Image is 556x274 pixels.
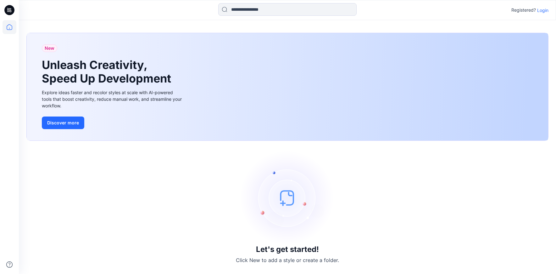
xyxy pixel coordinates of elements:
[42,117,183,129] a: Discover more
[42,89,183,109] div: Explore ideas faster and recolor styles at scale with AI-powered tools that boost creativity, red...
[537,7,548,14] p: Login
[42,117,84,129] button: Discover more
[45,44,54,52] span: New
[240,151,335,245] img: empty-state-image.svg
[236,256,339,264] p: Click New to add a style or create a folder.
[42,58,174,85] h1: Unleash Creativity, Speed Up Development
[256,245,319,254] h3: Let's get started!
[511,6,536,14] p: Registered?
